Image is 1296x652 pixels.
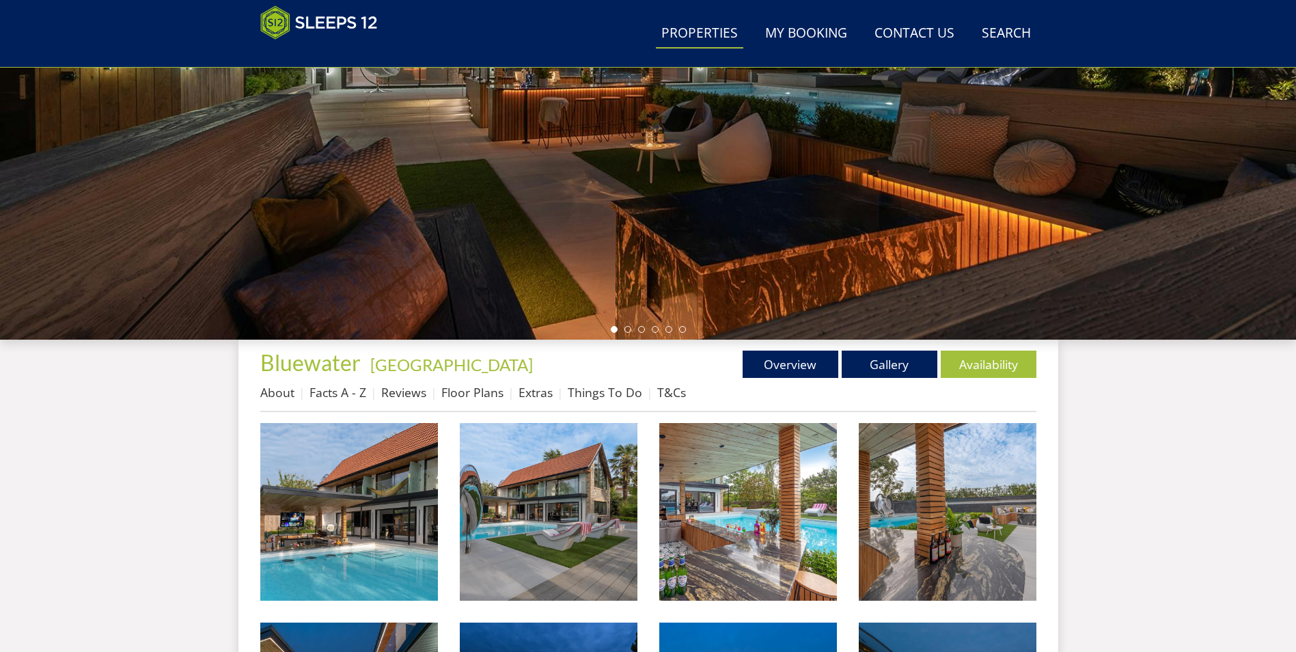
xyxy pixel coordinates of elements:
a: Availability [941,351,1036,378]
a: Search [976,18,1036,49]
img: Bluewater: For luxury large group holidays in Somerset [460,423,637,601]
iframe: Customer reviews powered by Trustpilot [253,48,397,59]
a: Reviews [381,384,426,400]
a: About [260,384,294,400]
img: Bluewater - There's a poolside kitchen for cocktails and barbecues [659,423,837,601]
span: - [365,355,533,375]
a: My Booking [760,18,853,49]
a: Overview [743,351,838,378]
a: Properties [656,18,743,49]
a: Bluewater [260,349,365,376]
a: Facts A - Z [309,384,366,400]
a: Contact Us [869,18,960,49]
a: [GEOGRAPHIC_DATA] [370,355,533,375]
a: T&Cs [657,384,686,400]
a: Things To Do [568,384,642,400]
a: Gallery [842,351,937,378]
img: Bluewater: Luxury holiday house near Bath and Bristol [260,423,438,601]
img: Bluewater - The holiday vibe is riding high at this luxury large group holiday house [859,423,1036,601]
a: Floor Plans [441,384,504,400]
a: Extras [519,384,553,400]
span: Bluewater [260,349,361,376]
img: Sleeps 12 [260,5,378,40]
